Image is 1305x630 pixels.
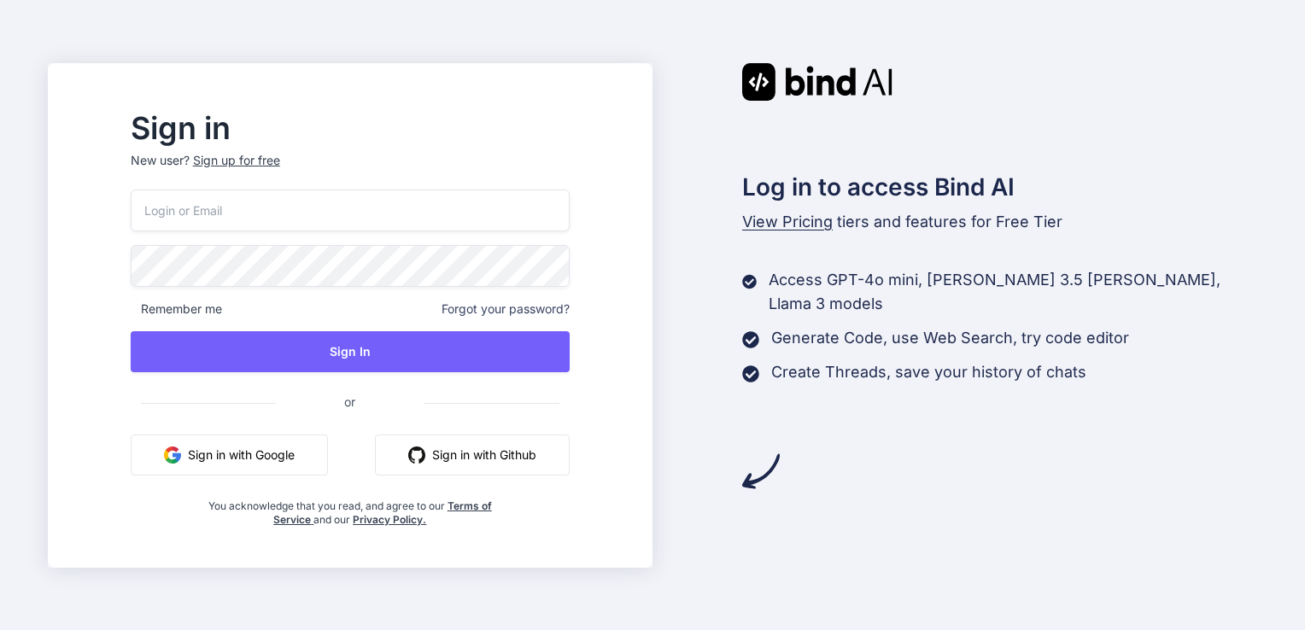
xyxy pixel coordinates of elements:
div: Sign up for free [193,152,280,169]
button: Sign in with Google [131,435,328,475]
h2: Sign in [131,114,570,142]
p: New user? [131,152,570,190]
button: Sign In [131,331,570,372]
button: Sign in with Github [375,435,570,475]
img: Bind AI logo [742,63,892,101]
span: or [276,381,424,423]
a: Privacy Policy. [353,513,426,526]
span: View Pricing [742,213,833,230]
span: Remember me [131,300,222,318]
div: You acknowledge that you read, and agree to our and our [203,489,496,527]
h2: Log in to access Bind AI [742,169,1258,205]
a: Terms of Service [273,499,492,526]
img: arrow [742,452,780,490]
p: Generate Code, use Web Search, try code editor [771,326,1129,350]
p: Access GPT-4o mini, [PERSON_NAME] 3.5 [PERSON_NAME], Llama 3 models [769,268,1257,316]
img: google [164,446,181,464]
p: Create Threads, save your history of chats [771,360,1086,384]
img: github [408,446,425,464]
p: tiers and features for Free Tier [742,210,1258,234]
span: Forgot your password? [442,300,570,318]
input: Login or Email [131,190,570,231]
